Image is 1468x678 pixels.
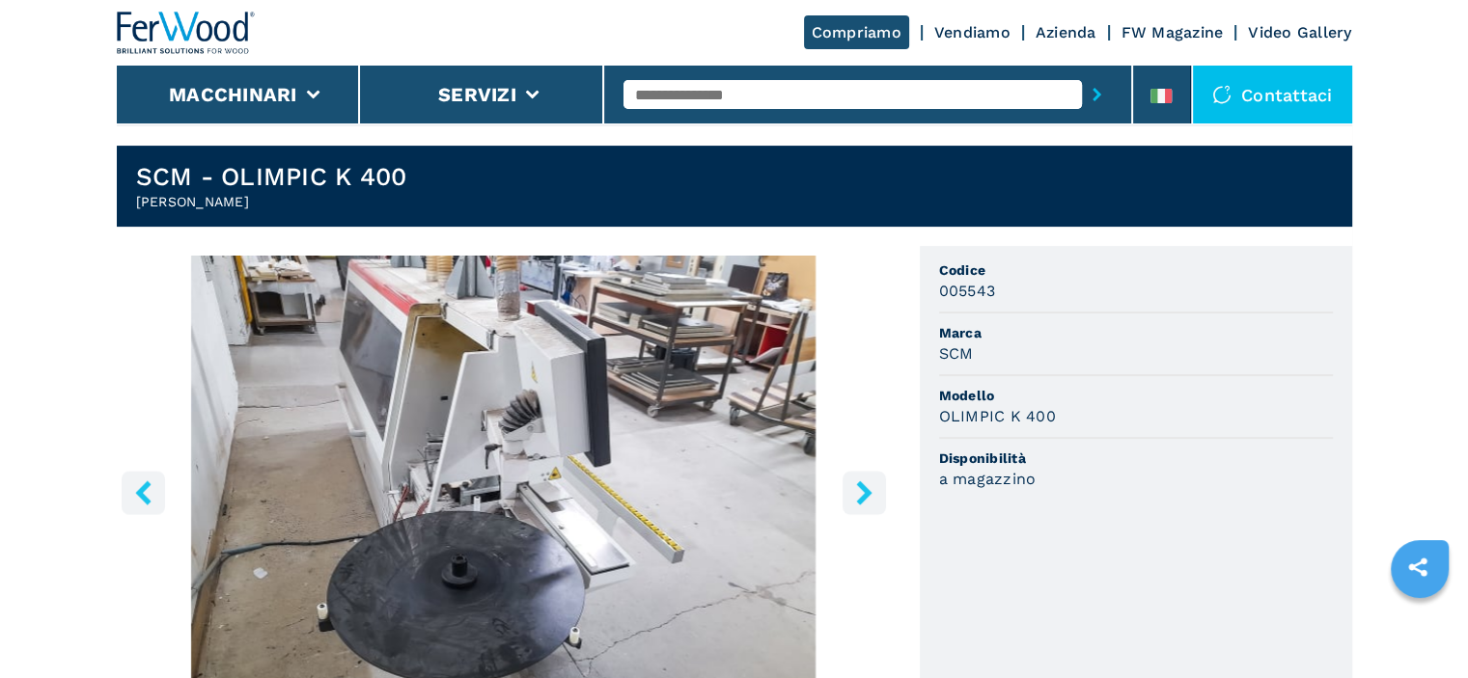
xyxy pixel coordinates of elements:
[1122,23,1224,41] a: FW Magazine
[117,12,256,54] img: Ferwood
[438,83,516,106] button: Servizi
[939,342,974,365] h3: SCM
[1212,85,1232,104] img: Contattaci
[939,260,1333,280] span: Codice
[939,468,1037,490] h3: a magazzino
[939,280,996,302] h3: 005543
[843,471,886,514] button: right-button
[136,192,407,211] h2: [PERSON_NAME]
[939,448,1333,468] span: Disponibilità
[1394,543,1442,591] a: sharethis
[136,161,407,192] h1: SCM - OLIMPIC K 400
[804,15,909,49] a: Compriamo
[1036,23,1096,41] a: Azienda
[939,405,1056,427] h3: OLIMPIC K 400
[1082,72,1112,117] button: submit-button
[1193,66,1352,123] div: Contattaci
[1386,591,1454,664] iframe: Chat
[939,386,1333,405] span: Modello
[122,471,165,514] button: left-button
[934,23,1011,41] a: Vendiamo
[1248,23,1351,41] a: Video Gallery
[939,323,1333,342] span: Marca
[169,83,297,106] button: Macchinari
